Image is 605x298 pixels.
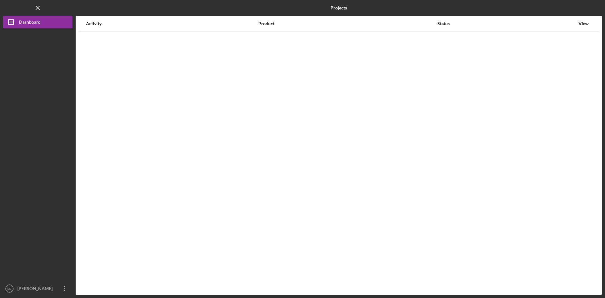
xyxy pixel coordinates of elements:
[86,21,258,26] div: Activity
[331,5,347,10] b: Projects
[576,21,591,26] div: View
[7,287,12,290] text: ML
[19,16,41,30] div: Dashboard
[258,21,437,26] div: Product
[3,282,72,295] button: ML[PERSON_NAME]
[16,282,57,296] div: [PERSON_NAME]
[437,21,575,26] div: Status
[3,16,72,28] button: Dashboard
